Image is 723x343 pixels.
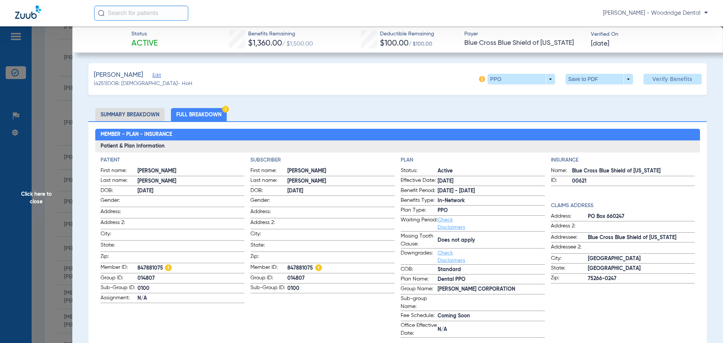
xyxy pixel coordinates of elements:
[250,208,287,218] span: Address:
[101,230,137,240] span: City:
[137,187,245,195] span: [DATE]
[95,140,700,152] h3: Patient & Plan Information
[101,156,245,164] h4: Patient
[248,30,313,38] span: Benefits Remaining
[165,264,172,271] img: Hazard
[250,264,287,273] span: Member ID:
[101,197,137,207] span: Gender:
[438,266,545,274] span: Standard
[250,177,287,186] span: Last name:
[250,156,395,164] h4: Subscriber
[551,212,588,221] span: Address:
[101,208,137,218] span: Address:
[101,274,137,283] span: Group ID:
[438,187,545,195] span: [DATE] - [DATE]
[588,234,695,242] span: Blue Cross Blue Shield of [US_STATE]
[438,217,465,230] a: Check Disclaimers
[137,274,245,282] span: 014807
[222,106,229,113] img: Hazard
[588,213,695,221] span: PO Box 660247
[248,40,282,47] span: $1,360.00
[287,167,395,175] span: [PERSON_NAME]
[250,219,287,229] span: Address 2:
[401,265,438,274] span: COB:
[401,216,438,231] span: Waiting Period:
[401,187,438,196] span: Benefit Period:
[591,39,609,49] span: [DATE]
[438,177,545,185] span: [DATE]
[603,9,708,17] span: [PERSON_NAME] - Woodridge Dental
[137,294,245,302] span: N/A
[137,264,245,273] span: 847881075
[287,177,395,185] span: [PERSON_NAME]
[95,108,165,121] li: Summary Breakdown
[551,255,588,264] span: City:
[250,274,287,283] span: Group ID:
[572,177,695,185] span: 00621
[401,285,438,294] span: Group Name:
[464,30,584,38] span: Payer
[171,108,227,121] li: Full Breakdown
[401,232,438,248] span: Missing Tooth Clause:
[94,80,192,88] span: (4251) DOB: [DEMOGRAPHIC_DATA] - HoH
[250,197,287,207] span: Gender:
[401,156,545,164] app-breakdown-title: Plan
[101,294,137,303] span: Assignment:
[101,187,137,196] span: DOB:
[438,197,545,205] span: In-Network
[438,207,545,215] span: PPO
[287,274,395,282] span: 014807
[591,30,711,38] span: Verified On
[282,41,313,47] span: / $1,500.00
[250,253,287,263] span: Zip:
[401,249,438,264] span: Downgrades:
[488,74,555,84] button: PPO
[438,326,545,334] span: N/A
[572,167,695,175] span: Blue Cross Blue Shield of [US_STATE]
[15,6,41,19] img: Zuub Logo
[438,276,545,284] span: Dental PPO
[101,167,137,176] span: First name:
[287,285,395,293] span: 0100
[551,156,695,164] h4: Insurance
[551,264,588,273] span: State:
[287,187,395,195] span: [DATE]
[380,40,409,47] span: $100.00
[153,73,159,80] span: Edit
[551,177,572,186] span: ID:
[588,255,695,263] span: [GEOGRAPHIC_DATA]
[401,167,438,176] span: Status:
[464,38,584,48] span: Blue Cross Blue Shield of [US_STATE]
[101,177,137,186] span: Last name:
[551,222,588,232] span: Address 2:
[401,197,438,206] span: Benefits Type:
[438,250,465,263] a: Check Disclaimers
[137,167,245,175] span: [PERSON_NAME]
[95,129,700,141] h2: Member - Plan - Insurance
[401,275,438,284] span: Plan Name:
[438,236,545,244] span: Does not apply
[588,275,695,283] span: 75266-0247
[566,74,633,84] button: Save to PDF
[250,241,287,252] span: State:
[315,264,322,271] img: Hazard
[98,10,105,17] img: Search Icon
[250,167,287,176] span: First name:
[653,76,692,82] span: Verify Benefits
[409,41,432,47] span: / $100.00
[551,233,588,242] span: Addressee:
[131,30,158,38] span: Status
[250,230,287,240] span: City:
[380,30,434,38] span: Deductible Remaining
[479,76,485,82] img: info-icon
[401,206,438,215] span: Plan Type:
[438,167,545,175] span: Active
[551,202,695,210] app-breakdown-title: Claims Address
[644,74,702,84] button: Verify Benefits
[131,38,158,49] span: Active
[137,177,245,185] span: [PERSON_NAME]
[94,6,188,21] input: Search for patients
